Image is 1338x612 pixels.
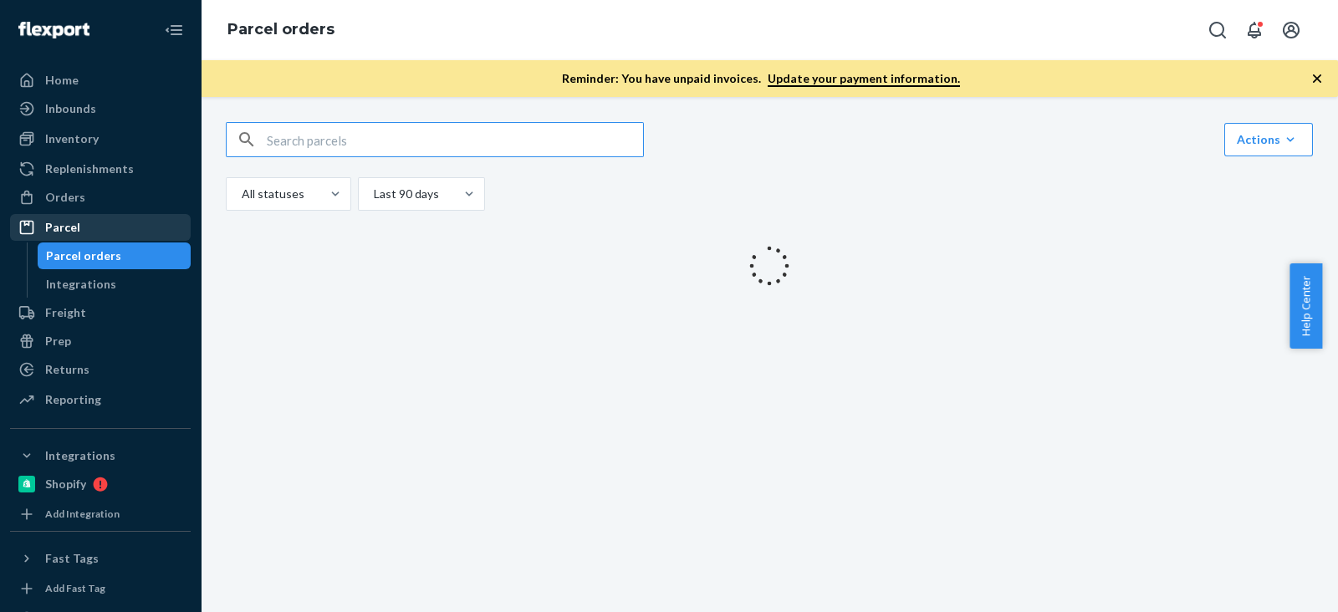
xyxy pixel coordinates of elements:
[10,356,191,383] a: Returns
[768,71,960,87] a: Update your payment information.
[1238,13,1271,47] button: Open notifications
[45,550,99,567] div: Fast Tags
[1274,13,1308,47] button: Open account menu
[45,304,86,321] div: Freight
[10,156,191,182] a: Replenishments
[45,219,80,236] div: Parcel
[10,67,191,94] a: Home
[10,471,191,497] a: Shopify
[157,13,191,47] button: Close Navigation
[240,186,242,202] input: All statuses
[45,100,96,117] div: Inbounds
[10,125,191,152] a: Inventory
[46,247,121,264] div: Parcel orders
[45,476,86,492] div: Shopify
[45,507,120,521] div: Add Integration
[10,184,191,211] a: Orders
[10,545,191,572] button: Fast Tags
[45,391,101,408] div: Reporting
[10,214,191,241] a: Parcel
[38,242,192,269] a: Parcel orders
[1289,263,1322,349] button: Help Center
[46,276,116,293] div: Integrations
[267,123,643,156] input: Search parcels
[227,20,334,38] a: Parcel orders
[45,333,71,349] div: Prep
[10,299,191,326] a: Freight
[45,72,79,89] div: Home
[45,361,89,378] div: Returns
[10,95,191,122] a: Inbounds
[18,22,89,38] img: Flexport logo
[10,504,191,524] a: Add Integration
[214,6,348,54] ol: breadcrumbs
[1237,131,1300,148] div: Actions
[1224,123,1313,156] button: Actions
[10,579,191,599] a: Add Fast Tag
[372,186,374,202] input: Last 90 days
[45,130,99,147] div: Inventory
[45,189,85,206] div: Orders
[10,328,191,354] a: Prep
[1201,13,1234,47] button: Open Search Box
[10,386,191,413] a: Reporting
[45,447,115,464] div: Integrations
[38,271,192,298] a: Integrations
[45,581,105,595] div: Add Fast Tag
[10,442,191,469] button: Integrations
[562,70,960,87] p: Reminder: You have unpaid invoices.
[45,161,134,177] div: Replenishments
